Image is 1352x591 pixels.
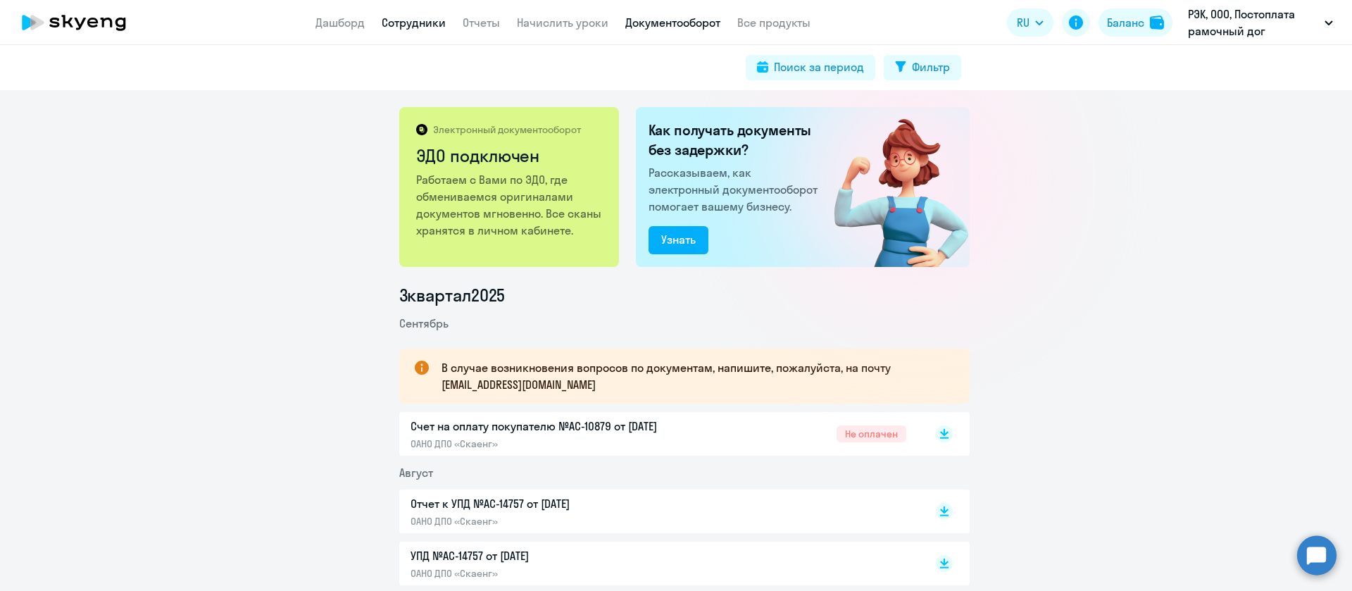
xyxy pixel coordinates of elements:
p: Счет на оплату покупателю №AC-10879 от [DATE] [411,418,706,435]
span: Не оплачен [837,425,906,442]
button: Балансbalance [1098,8,1172,37]
a: Отчеты [463,15,500,30]
img: connected [811,107,970,267]
a: Счет на оплату покупателю №AC-10879 от [DATE]ОАНО ДПО «Скаенг»Не оплачен [411,418,906,450]
img: balance [1150,15,1164,30]
p: В случае возникновения вопросов по документам, напишите, пожалуйста, на почту [EMAIL_ADDRESS][DOM... [442,359,944,393]
div: Баланс [1107,14,1144,31]
a: Все продукты [737,15,810,30]
a: УПД №AC-14757 от [DATE]ОАНО ДПО «Скаенг» [411,547,906,580]
p: Отчет к УПД №AC-14757 от [DATE] [411,495,706,512]
p: Рассказываем, как электронный документооборот помогает вашему бизнесу. [649,164,823,215]
span: Сентябрь [399,316,449,330]
div: Фильтр [912,58,950,75]
p: ОАНО ДПО «Скаенг» [411,567,706,580]
p: РЭК, ООО, Постоплата рамочный дог [1188,6,1319,39]
p: Электронный документооборот [433,123,581,136]
a: Отчет к УПД №AC-14757 от [DATE]ОАНО ДПО «Скаенг» [411,495,906,528]
p: УПД №AC-14757 от [DATE] [411,547,706,564]
div: Узнать [661,231,696,248]
button: Узнать [649,226,708,254]
a: Документооборот [625,15,720,30]
p: ОАНО ДПО «Скаенг» [411,437,706,450]
div: Поиск за период [774,58,864,75]
li: 3 квартал 2025 [399,284,970,306]
p: ОАНО ДПО «Скаенг» [411,515,706,528]
a: Начислить уроки [517,15,608,30]
a: Дашборд [315,15,365,30]
h2: ЭДО подключен [416,144,604,167]
button: Фильтр [884,55,961,80]
button: Поиск за период [746,55,875,80]
span: Август [399,466,433,480]
p: Работаем с Вами по ЭДО, где обмениваемся оригиналами документов мгновенно. Все сканы хранятся в л... [416,171,604,239]
a: Сотрудники [382,15,446,30]
button: RU [1007,8,1053,37]
button: РЭК, ООО, Постоплата рамочный дог [1181,6,1340,39]
span: RU [1017,14,1029,31]
h2: Как получать документы без задержки? [649,120,823,160]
